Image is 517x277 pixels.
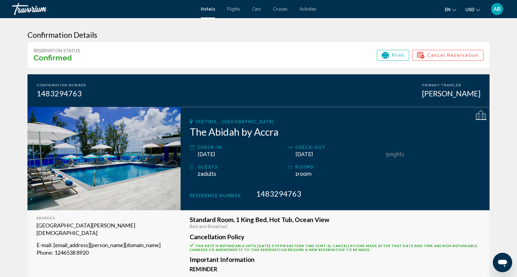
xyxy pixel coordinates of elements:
[51,242,161,248] span: : [EMAIL_ADDRESS][PERSON_NAME][DOMAIN_NAME]
[465,5,480,14] button: Change currency
[493,6,501,12] span: AB
[190,234,480,240] h3: Cancellation Policy
[190,244,479,252] span: This rate is refundable until . Cancellations made after that date and time are non-refundable. C...
[190,256,480,263] h3: Important Information
[52,249,88,256] span: : 1246538 8920
[190,193,241,198] span: Reference Number
[389,151,404,157] span: Nights
[37,216,172,220] div: Address
[445,5,456,14] button: Change language
[427,50,479,60] span: Cancel Reservation
[300,7,316,11] a: Activities
[197,171,216,177] span: 2
[489,3,505,15] button: User Menu
[197,151,215,157] span: [DATE]
[273,7,287,11] a: Cruises
[201,171,216,177] span: Adults
[190,126,480,138] h2: The Abidah by Accra
[493,253,512,272] iframe: Button to launch messaging window
[412,53,483,60] a: Cancel Reservation
[295,151,313,157] span: [DATE]
[412,50,483,61] button: Cancel Reservation
[295,144,382,151] div: Check-out
[295,171,312,177] span: 1
[252,7,261,11] a: Cars
[37,83,86,87] div: Confirmation Number
[445,7,451,12] span: en
[377,50,409,61] button: Print
[34,53,80,62] h3: Confirmed
[37,89,86,98] div: 1483294763
[257,244,331,248] span: [DATE] 5:59 PM Eastern Time (GMT-5)
[37,242,51,248] span: E-mail
[227,7,240,11] a: Flights
[392,50,405,60] span: Print
[295,163,382,171] div: rooms
[34,48,80,53] div: Reservation Status
[197,163,284,171] div: Guests
[465,7,474,12] span: USD
[37,249,52,256] span: Phone
[386,151,389,157] span: 5
[190,224,227,229] span: Bed and Breakfast
[190,216,480,223] h3: Standard Room, 1 King Bed, Hot Tub, Ocean View
[201,7,215,11] a: Hotels
[190,266,217,272] b: Reminder
[422,83,480,87] div: Primary Traveler
[298,171,312,177] span: Room
[197,144,284,151] div: Check-in
[12,3,195,15] a: Travorium
[27,30,490,39] h3: Confirmation Details
[256,189,301,198] span: 1483294763
[37,222,172,237] p: [GEOGRAPHIC_DATA][PERSON_NAME][DEMOGRAPHIC_DATA]
[422,89,480,98] div: [PERSON_NAME]
[196,119,274,124] span: Oistins, , [GEOGRAPHIC_DATA]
